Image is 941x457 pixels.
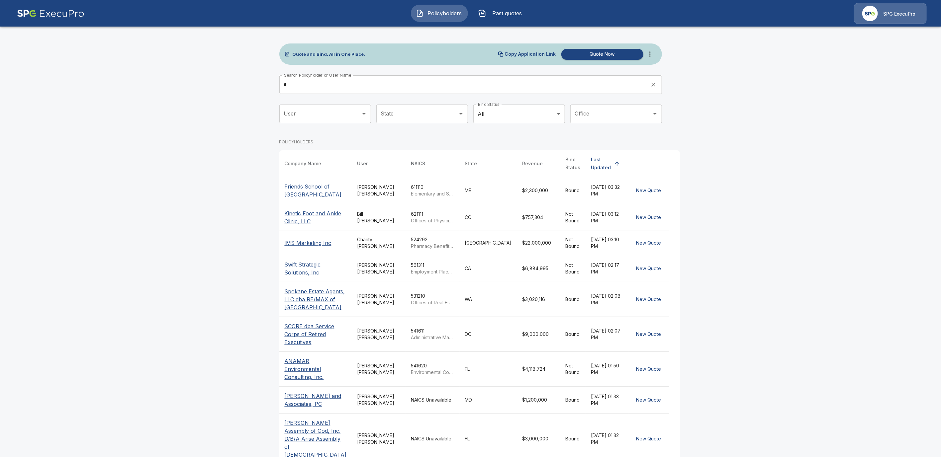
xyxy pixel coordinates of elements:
[586,282,628,317] td: [DATE] 02:08 PM
[411,268,454,275] p: Employment Placement Agencies
[586,177,628,204] td: [DATE] 03:32 PM
[411,299,454,306] p: Offices of Real Estate Agents and Brokers
[411,243,454,250] p: Pharmacy Benefit Management and Other Third Party Administration of Insurance and Pension Funds
[357,362,401,376] div: [PERSON_NAME] [PERSON_NAME]
[634,363,664,375] button: New Quote
[460,204,517,231] td: CO
[517,255,560,282] td: $6,884,995
[560,317,586,352] td: Bound
[416,9,424,17] img: Policyholders Icon
[411,262,454,275] div: 561311
[560,255,586,282] td: Not Bound
[411,236,454,250] div: 524292
[478,102,500,107] label: Bind Status
[285,261,347,276] p: Swift Strategic Solutions, Inc
[411,334,454,341] p: Administrative Management and General Management Consulting Services
[522,160,543,168] div: Revenue
[517,204,560,231] td: $757,304
[357,236,401,250] div: Charity [PERSON_NAME]
[411,217,454,224] p: Offices of Physicians (except Mental Health Specialists)
[586,204,628,231] td: [DATE] 03:12 PM
[560,177,586,204] td: Bound
[411,184,454,197] div: 611110
[285,209,347,225] p: Kinetic Foot and Ankle Clinic, LLC
[460,177,517,204] td: ME
[561,49,643,60] button: Quote Now
[285,287,347,311] p: Spokane Estate Agents, LLC dba RE/MAX of [GEOGRAPHIC_DATA]
[285,239,331,247] p: IMS Marketing Inc
[586,255,628,282] td: [DATE] 02:17 PM
[285,160,322,168] div: Company Name
[634,433,664,445] button: New Quote
[586,231,628,255] td: [DATE] 03:10 PM
[279,139,314,145] p: POLICYHOLDERS
[560,204,586,231] td: Not Bound
[17,3,84,24] img: AA Logo
[586,352,628,387] td: [DATE] 01:50 PM
[650,109,660,118] button: Open
[285,322,347,346] p: SCORE dba Service Corps of Retired Executives
[560,352,586,387] td: Not Bound
[517,282,560,317] td: $3,020,116
[411,190,454,197] p: Elementary and Secondary Schools
[293,52,365,56] p: Quote and Bind. All in One Place.
[357,432,401,445] div: [PERSON_NAME] [PERSON_NAME]
[862,6,878,21] img: Agency Icon
[357,262,401,275] div: [PERSON_NAME] [PERSON_NAME]
[406,387,460,414] td: NAICS Unavailable
[359,109,369,118] button: Open
[357,293,401,306] div: [PERSON_NAME] [PERSON_NAME]
[460,282,517,317] td: WA
[586,387,628,414] td: [DATE] 01:33 PM
[634,394,664,406] button: New Quote
[478,9,486,17] img: Past quotes Icon
[560,231,586,255] td: Not Bound
[854,3,927,24] a: Agency IconSPG ExecuPro
[357,160,368,168] div: User
[883,11,915,17] p: SPG ExecuPro
[517,352,560,387] td: $4,118,724
[634,237,664,249] button: New Quote
[505,52,556,56] p: Copy Application Link
[591,156,611,172] div: Last Updated
[643,47,657,61] button: more
[460,387,517,414] td: MD
[634,211,664,224] button: New Quote
[648,80,658,90] button: clear search
[473,5,530,22] button: Past quotes IconPast quotes
[411,328,454,341] div: 541611
[473,105,565,123] div: All
[357,184,401,197] div: [PERSON_NAME] [PERSON_NAME]
[357,328,401,341] div: [PERSON_NAME] [PERSON_NAME]
[411,293,454,306] div: 531210
[517,231,560,255] td: $22,000,000
[560,387,586,414] td: Bound
[285,357,347,381] p: ANAMAR Environmental Consulting, Inc.
[411,362,454,376] div: 541620
[560,282,586,317] td: Bound
[426,9,463,17] span: Policyholders
[460,352,517,387] td: FL
[411,160,425,168] div: NAICS
[586,317,628,352] td: [DATE] 02:07 PM
[357,211,401,224] div: Bill [PERSON_NAME]
[285,183,347,198] p: Friends School of [GEOGRAPHIC_DATA]
[411,369,454,376] p: Environmental Consulting Services
[517,387,560,414] td: $1,200,000
[517,317,560,352] td: $9,000,000
[465,160,477,168] div: State
[634,185,664,197] button: New Quote
[634,263,664,275] button: New Quote
[285,392,347,408] p: [PERSON_NAME] and Associates, PC
[489,9,525,17] span: Past quotes
[517,177,560,204] td: $2,300,000
[560,150,586,177] th: Bind Status
[634,328,664,341] button: New Quote
[357,393,401,407] div: [PERSON_NAME] [PERSON_NAME]
[634,293,664,306] button: New Quote
[411,5,468,22] button: Policyholders IconPolicyholders
[460,231,517,255] td: [GEOGRAPHIC_DATA]
[284,72,351,78] label: Search Policyholder or User Name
